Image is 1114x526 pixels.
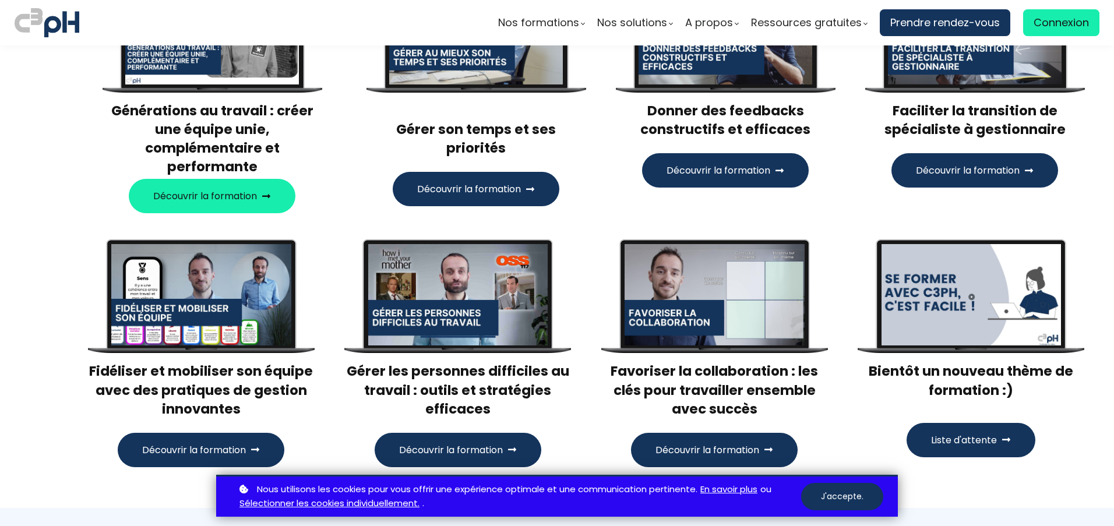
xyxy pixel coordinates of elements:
button: Découvrir la formation [118,433,284,467]
button: J'accepte. [801,483,883,510]
span: Nous utilisons les cookies pour vous offrir une expérience optimale et une communication pertinente. [257,482,697,497]
button: Découvrir la formation [375,433,541,467]
img: logo C3PH [15,6,79,40]
h3: Gérer son temps et ses priorités [366,101,586,158]
button: Découvrir la formation [642,153,809,188]
button: Découvrir la formation [393,172,559,206]
button: Découvrir la formation [891,153,1058,188]
span: Découvrir la formation [417,182,521,196]
span: Découvrir la formation [667,163,770,178]
button: Découvrir la formation [129,179,295,213]
span: Nos solutions [597,14,667,31]
span: Ressources gratuites [751,14,862,31]
a: Connexion [1023,9,1099,36]
span: Découvrir la formation [153,189,257,203]
h3: Fidéliser et mobiliser son équipe avec des pratiques de gestion innovantes [87,362,315,418]
span: Liste d'attente [931,433,997,447]
span: Découvrir la formation [916,163,1020,178]
h3: Favoriser la collaboration : les clés pour travailler ensemble avec succès [601,362,829,418]
button: Découvrir la formation [631,433,798,467]
span: Découvrir la formation [399,443,503,457]
p: ou . [237,482,801,511]
a: Prendre rendez-vous [880,9,1010,36]
h3: Générations au travail : créer une équipe unie, complémentaire et performante [102,101,322,176]
span: Découvrir la formation [655,443,759,457]
span: A propos [685,14,733,31]
span: Découvrir la formation [142,443,246,457]
h3: Bientôt un nouveau thème de formation :) [858,362,1085,399]
h3: Gérer les personnes difficiles au travail : outils et stratégies efficaces [344,362,572,418]
span: Nos formations [498,14,579,31]
button: Liste d'attente [907,423,1035,457]
a: Sélectionner les cookies individuellement. [239,496,419,511]
a: En savoir plus [700,482,757,497]
h3: Donner des feedbacks constructifs et efficaces [615,101,835,139]
span: Connexion [1034,14,1089,31]
h3: Faciliter la transition de spécialiste à gestionnaire [865,101,1085,139]
span: Prendre rendez-vous [890,14,1000,31]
